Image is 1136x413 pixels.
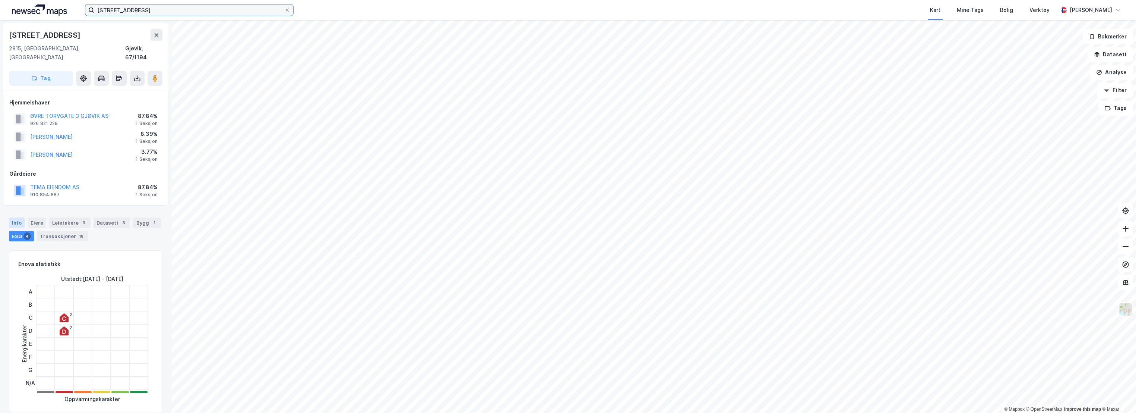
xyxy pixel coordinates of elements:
[20,325,29,362] div: Energikarakter
[70,325,72,330] div: 2
[26,376,35,389] div: N/A
[26,324,35,337] div: D
[1083,29,1133,44] button: Bokmerker
[26,298,35,311] div: B
[1029,6,1050,15] div: Verktøy
[49,218,91,228] div: Leietakere
[136,129,158,138] div: 8.39%
[9,71,73,86] button: Tag
[9,44,125,62] div: 2815, [GEOGRAPHIC_DATA], [GEOGRAPHIC_DATA]
[1000,6,1013,15] div: Bolig
[136,156,158,162] div: 1 Seksjon
[9,231,34,241] div: ESG
[77,232,85,240] div: 18
[9,218,25,228] div: Info
[26,337,35,350] div: E
[151,219,158,226] div: 1
[136,121,158,126] div: 1 Seksjon
[1070,6,1112,15] div: [PERSON_NAME]
[1088,47,1133,62] button: Datasett
[26,363,35,376] div: G
[957,6,984,15] div: Mine Tags
[23,232,31,240] div: 4
[26,311,35,324] div: C
[12,4,67,16] img: logo.a4113a55bc3d86da70a041830d287a7e.svg
[37,231,88,241] div: Transaksjoner
[136,147,158,156] div: 3.77%
[9,29,82,41] div: [STREET_ADDRESS]
[1118,302,1133,316] img: Z
[70,312,72,317] div: 2
[61,275,123,284] div: Utstedt : [DATE] - [DATE]
[1098,101,1133,116] button: Tags
[1090,65,1133,80] button: Analyse
[133,218,161,228] div: Bygg
[30,192,60,198] div: 910 854 887
[120,219,127,226] div: 3
[18,260,60,269] div: Enova statistikk
[9,98,162,107] div: Hjemmelshaver
[136,192,158,198] div: 1 Seksjon
[930,6,940,15] div: Kart
[30,121,58,126] div: 926 821 229
[9,169,162,178] div: Gårdeiere
[28,218,46,228] div: Eiere
[125,44,162,62] div: Gjøvik, 67/1194
[94,4,284,16] input: Søk på adresse, matrikkel, gårdeiere, leietakere eller personer
[26,285,35,298] div: A
[64,395,120,404] div: Oppvarmingskarakter
[1099,377,1136,413] iframe: Chat Widget
[1099,377,1136,413] div: Kontrollprogram for chat
[26,350,35,363] div: F
[136,112,158,121] div: 87.84%
[136,183,158,192] div: 87.84%
[1097,83,1133,98] button: Filter
[80,219,88,226] div: 3
[1064,407,1101,412] a: Improve this map
[1026,407,1062,412] a: OpenStreetMap
[136,138,158,144] div: 1 Seksjon
[1004,407,1025,412] a: Mapbox
[94,218,130,228] div: Datasett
